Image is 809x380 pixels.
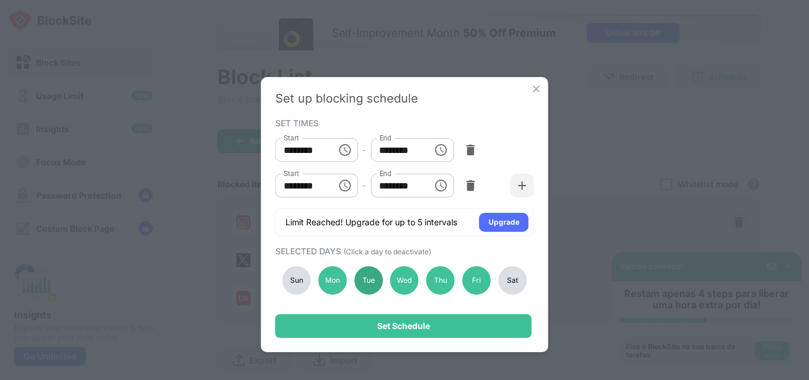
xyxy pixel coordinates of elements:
[284,168,299,178] label: Start
[354,266,383,295] div: Tue
[379,168,391,178] label: End
[282,266,311,295] div: Sun
[489,216,519,228] div: Upgrade
[429,138,452,162] button: Choose time, selected time is 12:00 PM
[275,246,531,256] div: SELECTED DAYS
[377,321,430,331] div: Set Schedule
[426,266,455,295] div: Thu
[362,179,366,192] div: -
[390,266,419,295] div: Wed
[284,133,299,143] label: Start
[531,83,542,95] img: x-button.svg
[362,143,366,157] div: -
[379,133,391,143] label: End
[429,174,452,197] button: Choose time, selected time is 6:00 PM
[333,138,357,162] button: Choose time, selected time is 8:00 AM
[285,216,457,228] div: Limit Reached! Upgrade for up to 5 intervals
[275,91,534,106] div: Set up blocking schedule
[333,174,357,197] button: Choose time, selected time is 2:00 PM
[318,266,346,295] div: Mon
[463,266,491,295] div: Fri
[343,247,431,256] span: (Click a day to deactivate)
[498,266,527,295] div: Sat
[275,118,531,127] div: SET TIMES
